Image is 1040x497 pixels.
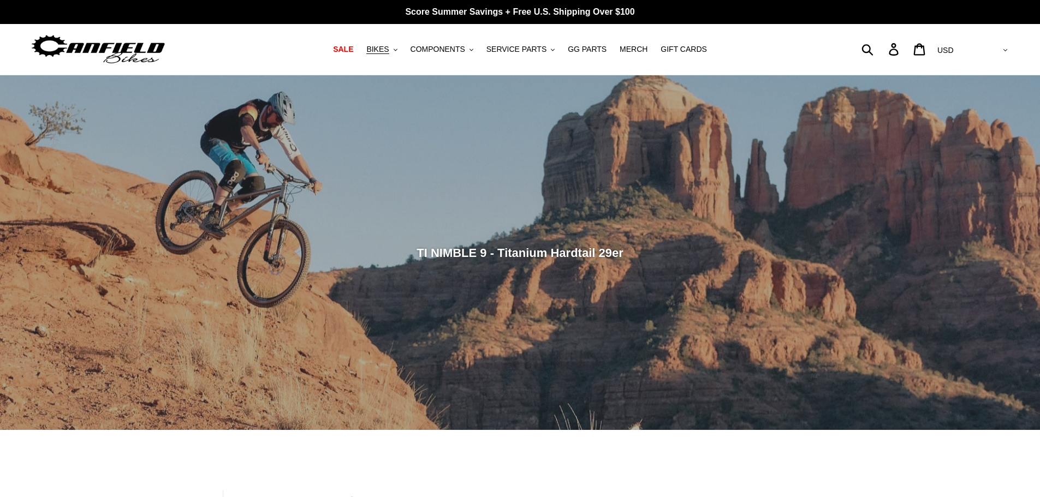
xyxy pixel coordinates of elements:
span: MERCH [620,45,647,54]
a: SALE [328,42,359,57]
span: TI NIMBLE 9 - Titanium Hardtail 29er [417,245,623,259]
a: MERCH [614,42,653,57]
a: GG PARTS [562,42,612,57]
span: SERVICE PARTS [486,45,546,54]
span: COMPONENTS [411,45,465,54]
input: Search [867,37,895,61]
button: COMPONENTS [405,42,479,57]
img: Canfield Bikes [30,32,167,67]
span: GIFT CARDS [661,45,707,54]
button: SERVICE PARTS [481,42,560,57]
span: SALE [333,45,353,54]
span: BIKES [366,45,389,54]
a: GIFT CARDS [655,42,712,57]
span: GG PARTS [568,45,607,54]
button: BIKES [361,42,402,57]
